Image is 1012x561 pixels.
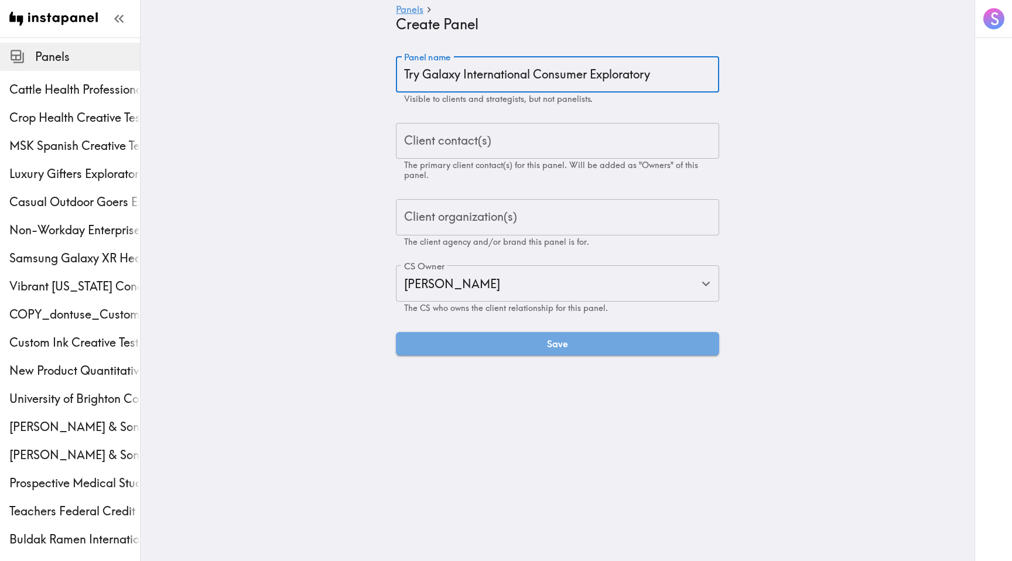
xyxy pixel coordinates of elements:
[404,160,698,180] span: The primary client contact(s) for this panel. Will be added as "Owners" of this panel.
[9,222,140,238] span: Non-Workday Enterprise Solution Decision Maker Exploratory
[404,237,589,247] span: The client agency and/or brand this panel is for.
[9,306,140,323] span: COPY_dontuse_Custom Ink Creative Testing Phase 2
[9,278,140,295] div: Vibrant Arizona Concept Testing
[396,5,423,16] a: Panels
[404,303,608,313] span: The CS who owns the client relationship for this panel.
[9,419,140,435] div: Edward & Sons Instagram Recruit
[9,138,140,154] span: MSK Spanish Creative Testing
[9,334,140,351] span: Custom Ink Creative Testing Phase 2
[9,447,140,463] div: Edward & Sons Integrated Options
[9,194,140,210] span: Casual Outdoor Goers Exploratory
[697,275,715,293] button: Open
[9,475,140,491] span: Prospective Medical Students Concept Testing: Part 2
[9,362,140,379] span: New Product Quantitative Exploratory
[35,49,140,65] span: Panels
[9,250,140,266] span: Samsung Galaxy XR Headset Quickturn Exploratory
[404,94,593,104] span: Visible to clients and strategists, but not panelists.
[9,110,140,126] span: Crop Health Creative Testing
[9,391,140,407] span: University of Brighton Concept Testing
[404,51,451,64] label: Panel name
[9,447,140,463] span: [PERSON_NAME] & Sons Integrated Options
[9,419,140,435] span: [PERSON_NAME] & Sons Instagram Recruit
[9,278,140,295] span: Vibrant [US_STATE] Concept Testing
[982,7,1006,30] button: S
[9,503,140,519] span: Teachers Federal Credit Union Members With Business Banking Elsewhere Exploratory
[9,166,140,182] span: Luxury Gifters Exploratory
[990,9,999,29] span: S
[396,332,719,355] button: Save
[404,260,445,273] label: CS Owner
[396,16,710,33] h4: Create Panel
[9,531,140,548] span: Buldak Ramen International Exploratory
[9,81,140,98] span: Cattle Health Professionals Creative Testing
